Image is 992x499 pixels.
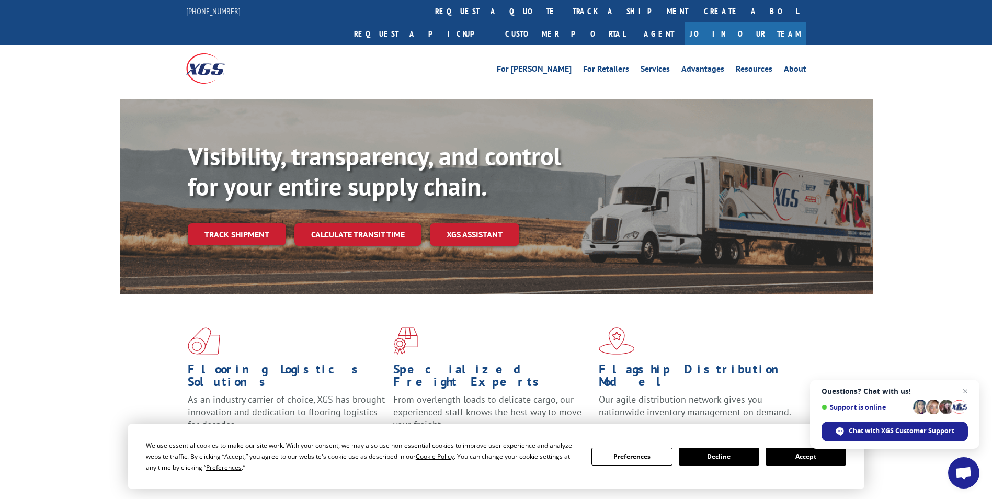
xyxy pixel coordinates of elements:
div: We use essential cookies to make our site work. With your consent, we may also use non-essential ... [146,440,579,473]
a: For Retailers [583,65,629,76]
img: xgs-icon-focused-on-flooring-red [393,327,418,355]
a: Customer Portal [497,22,633,45]
a: About [784,65,806,76]
span: Support is online [822,403,909,411]
span: Preferences [206,463,242,472]
img: xgs-icon-total-supply-chain-intelligence-red [188,327,220,355]
span: Our agile distribution network gives you nationwide inventory management on demand. [599,393,791,418]
a: XGS ASSISTANT [430,223,519,246]
div: Open chat [948,457,979,489]
a: Track shipment [188,223,286,245]
a: Join Our Team [685,22,806,45]
a: Request a pickup [346,22,497,45]
a: Calculate transit time [294,223,421,246]
h1: Specialized Freight Experts [393,363,591,393]
img: xgs-icon-flagship-distribution-model-red [599,327,635,355]
button: Accept [766,448,846,466]
a: Resources [736,65,772,76]
a: Services [641,65,670,76]
h1: Flooring Logistics Solutions [188,363,385,393]
h1: Flagship Distribution Model [599,363,796,393]
a: Advantages [681,65,724,76]
b: Visibility, transparency, and control for your entire supply chain. [188,140,561,202]
span: Close chat [959,385,972,398]
div: Cookie Consent Prompt [128,424,864,489]
button: Preferences [591,448,672,466]
a: For [PERSON_NAME] [497,65,572,76]
button: Decline [679,448,759,466]
a: Agent [633,22,685,45]
span: Cookie Policy [416,452,454,461]
span: Chat with XGS Customer Support [849,426,954,436]
a: [PHONE_NUMBER] [186,6,241,16]
div: Chat with XGS Customer Support [822,422,968,441]
span: As an industry carrier of choice, XGS has brought innovation and dedication to flooring logistics... [188,393,385,430]
p: From overlength loads to delicate cargo, our experienced staff knows the best way to move your fr... [393,393,591,440]
span: Questions? Chat with us! [822,387,968,395]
